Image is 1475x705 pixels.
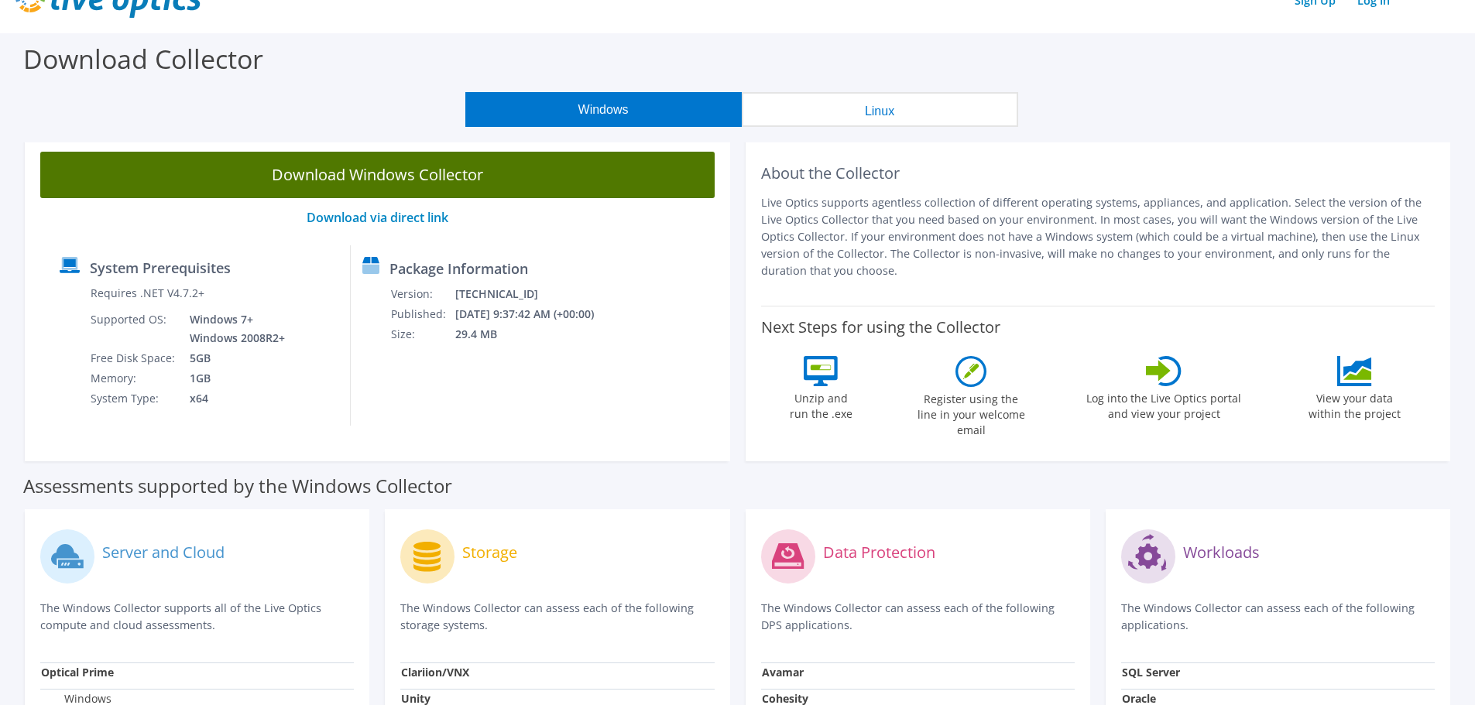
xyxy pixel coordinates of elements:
[455,304,615,324] td: [DATE] 9:37:42 AM (+00:00)
[90,260,231,275] label: System Prerequisites
[761,194,1436,279] p: Live Optics supports agentless collection of different operating systems, appliances, and applica...
[40,152,715,198] a: Download Windows Collector
[390,324,455,344] td: Size:
[465,92,742,127] button: Windows
[90,368,178,388] td: Memory:
[390,284,455,304] td: Version:
[761,600,1075,634] p: The Windows Collector can assess each of the following DPS applications.
[40,600,354,634] p: The Windows Collector supports all of the Live Optics compute and cloud assessments.
[91,286,204,301] label: Requires .NET V4.7.2+
[90,310,178,348] td: Supported OS:
[462,545,517,560] label: Storage
[1086,386,1242,422] label: Log into the Live Optics portal and view your project
[913,387,1029,438] label: Register using the line in your welcome email
[1121,600,1435,634] p: The Windows Collector can assess each of the following applications.
[400,600,714,634] p: The Windows Collector can assess each of the following storage systems.
[401,665,469,679] strong: Clariion/VNX
[178,310,288,348] td: Windows 7+ Windows 2008R2+
[455,324,615,344] td: 29.4 MB
[23,41,263,77] label: Download Collector
[742,92,1018,127] button: Linux
[762,665,804,679] strong: Avamar
[1298,386,1410,422] label: View your data within the project
[455,284,615,304] td: [TECHNICAL_ID]
[390,304,455,324] td: Published:
[389,261,528,276] label: Package Information
[178,348,288,368] td: 5GB
[102,545,225,560] label: Server and Cloud
[90,348,178,368] td: Free Disk Space:
[1183,545,1260,560] label: Workloads
[1122,665,1180,679] strong: SQL Server
[761,164,1436,183] h2: About the Collector
[178,368,288,388] td: 1GB
[761,318,1000,337] label: Next Steps for using the Collector
[178,388,288,409] td: x64
[823,545,935,560] label: Data Protection
[41,665,114,679] strong: Optical Prime
[90,388,178,409] td: System Type:
[23,478,452,494] label: Assessments supported by the Windows Collector
[785,386,856,422] label: Unzip and run the .exe
[307,209,448,226] a: Download via direct link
